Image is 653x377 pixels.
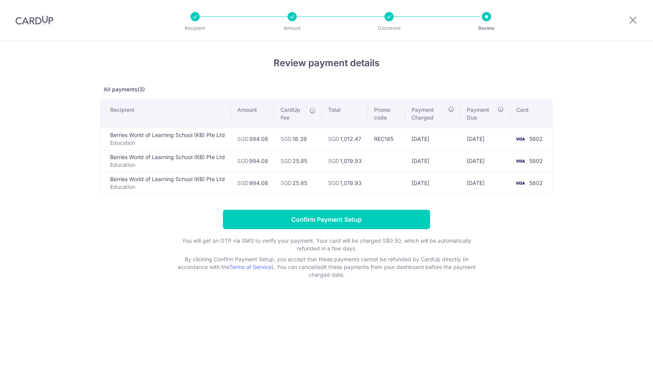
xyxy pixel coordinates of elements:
[281,158,292,164] span: SGD
[322,128,368,150] td: 1,012.47
[274,150,322,172] td: 25.85
[281,106,306,122] span: CardUp Fee
[15,15,53,25] img: CardUp
[461,172,510,194] td: [DATE]
[405,150,461,172] td: [DATE]
[101,100,231,128] th: Recipient
[231,100,274,128] th: Amount
[237,158,248,164] span: SGD
[229,264,272,270] a: Terms of Service
[281,180,292,186] span: SGD
[322,172,368,194] td: 1,019.93
[264,24,321,32] p: Amount
[167,24,224,32] p: Recipient
[512,134,528,144] img: <span class="translation_missing" title="translation missing: en.account_steps.new_confirm_form.b...
[100,56,553,70] h4: Review payment details
[101,128,231,150] td: Berries World of Learning School (KB) Pte Ltd
[231,150,274,172] td: 994.08
[328,180,339,186] span: SGD
[412,106,446,122] span: Payment Charged
[328,158,339,164] span: SGD
[172,255,481,279] p: By clicking Confirm Payment Setup, you accept that these payments cannot be refunded by CardUp di...
[529,135,543,142] span: 5802
[361,24,418,32] p: Document
[274,172,322,194] td: 25.85
[274,128,322,150] td: 18.39
[231,128,274,150] td: 994.08
[101,150,231,172] td: Berries World of Learning School (KB) Pte Ltd
[368,100,405,128] th: Promo code
[328,135,339,142] span: SGD
[461,150,510,172] td: [DATE]
[510,100,552,128] th: Card
[461,128,510,150] td: [DATE]
[368,128,405,150] td: REC185
[458,24,515,32] p: Review
[467,106,495,122] span: Payment Due
[110,183,225,191] p: Education
[101,172,231,194] td: Berries World of Learning School (KB) Pte Ltd
[512,178,528,188] img: <span class="translation_missing" title="translation missing: en.account_steps.new_confirm_form.b...
[237,135,248,142] span: SGD
[110,161,225,169] p: Education
[512,156,528,166] img: <span class="translation_missing" title="translation missing: en.account_steps.new_confirm_form.b...
[405,172,461,194] td: [DATE]
[529,158,543,164] span: 5802
[322,150,368,172] td: 1,019.93
[231,172,274,194] td: 994.08
[110,139,225,147] p: Education
[237,180,248,186] span: SGD
[529,180,543,186] span: 5802
[281,135,292,142] span: SGD
[405,128,461,150] td: [DATE]
[223,210,430,229] input: Confirm Payment Setup
[322,100,368,128] th: Total
[172,237,481,252] p: You will get an OTP via SMS to verify your payment. Your card will be charged S$0.50, which will ...
[100,86,553,93] p: All payments(3)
